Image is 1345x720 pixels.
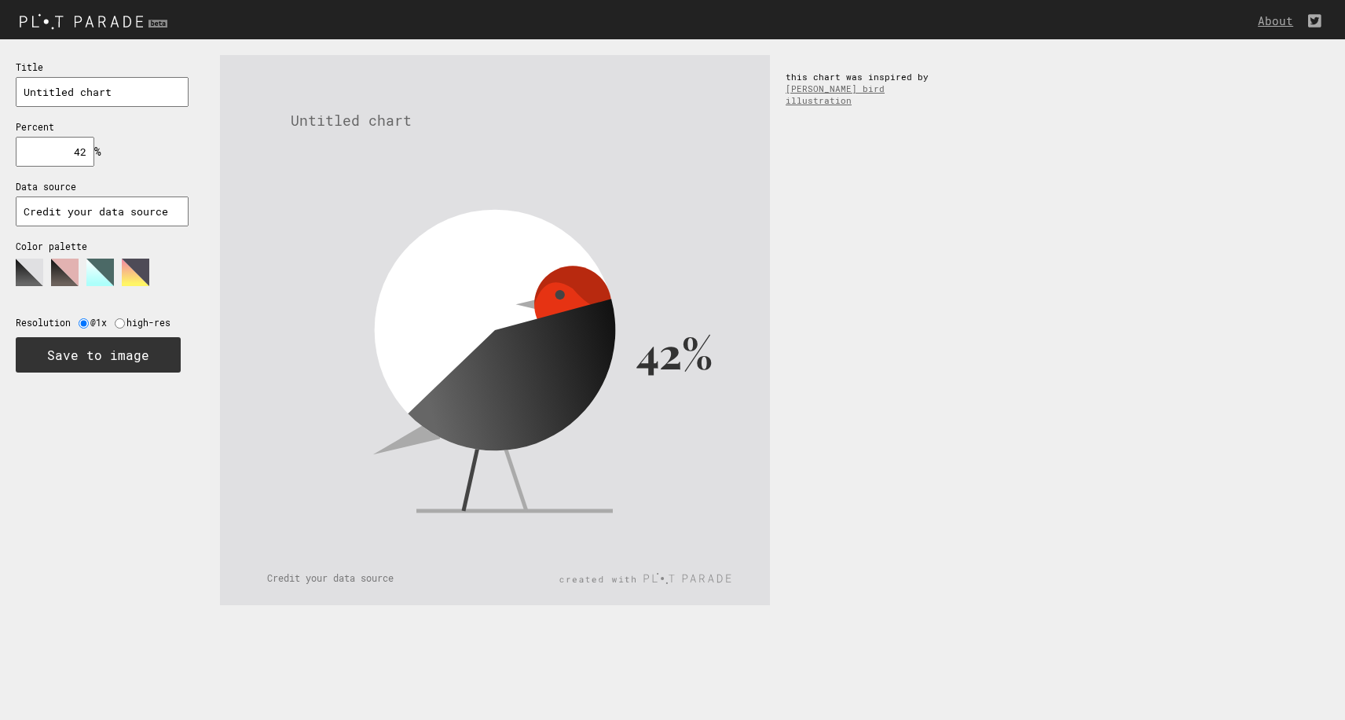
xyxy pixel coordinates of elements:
label: Resolution [16,317,79,329]
p: Title [16,61,189,73]
text: 42% [636,324,713,380]
button: Save to image [16,337,181,373]
text: Credit your data source [267,571,394,584]
p: Color palette [16,241,189,252]
label: @1x [90,317,115,329]
div: this chart was inspired by [770,55,958,122]
a: [PERSON_NAME] bird illustration [786,83,885,106]
p: Percent [16,121,189,133]
p: Data source [16,181,189,193]
text: Untitled chart [291,111,412,130]
a: About [1258,13,1301,28]
label: high-res [126,317,178,329]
